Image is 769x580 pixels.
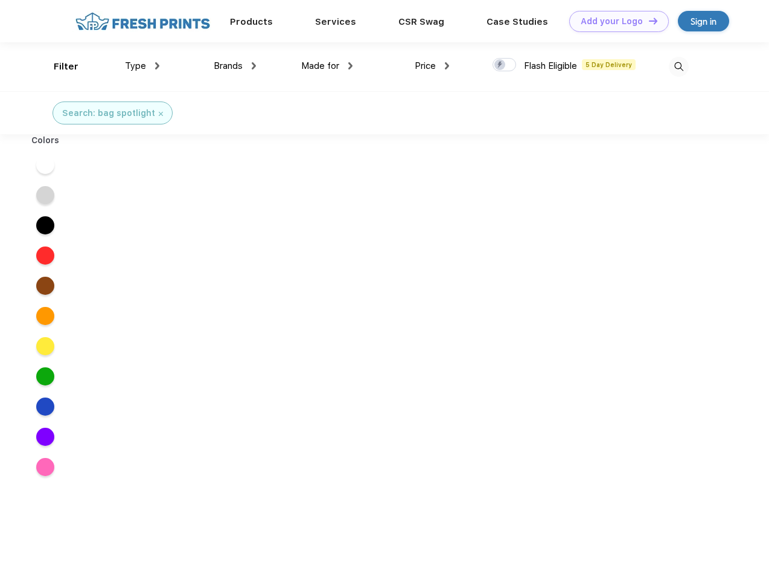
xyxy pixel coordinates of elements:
[214,60,243,71] span: Brands
[159,112,163,116] img: filter_cancel.svg
[155,62,159,69] img: dropdown.png
[445,62,449,69] img: dropdown.png
[62,107,155,120] div: Search: bag spotlight
[415,60,436,71] span: Price
[582,59,636,70] span: 5 Day Delivery
[54,60,78,74] div: Filter
[524,60,577,71] span: Flash Eligible
[581,16,643,27] div: Add your Logo
[669,57,689,77] img: desktop_search.svg
[230,16,273,27] a: Products
[691,14,716,28] div: Sign in
[252,62,256,69] img: dropdown.png
[348,62,353,69] img: dropdown.png
[125,60,146,71] span: Type
[678,11,729,31] a: Sign in
[72,11,214,32] img: fo%20logo%202.webp
[22,134,69,147] div: Colors
[649,18,657,24] img: DT
[301,60,339,71] span: Made for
